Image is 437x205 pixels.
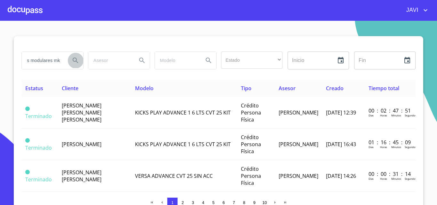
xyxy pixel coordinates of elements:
[391,177,401,180] p: Minutos
[326,141,356,148] span: [DATE] 16:43
[369,145,374,149] p: Dias
[279,85,296,92] span: Asesor
[380,114,387,117] p: Horas
[233,200,235,205] span: 7
[62,169,101,183] span: [PERSON_NAME] [PERSON_NAME]
[62,102,101,123] span: [PERSON_NAME] [PERSON_NAME] [PERSON_NAME]
[212,200,214,205] span: 5
[201,53,216,68] button: Search
[262,200,267,205] span: 10
[202,200,204,205] span: 4
[369,177,374,180] p: Dias
[369,107,412,114] p: 00 : 02 : 47 : 51
[241,165,261,186] span: Crédito Persona Física
[391,114,401,117] p: Minutos
[401,5,429,15] button: account of current user
[241,85,251,92] span: Tipo
[326,85,344,92] span: Creado
[369,170,412,177] p: 00 : 00 : 31 : 14
[279,109,318,116] span: [PERSON_NAME]
[135,109,231,116] span: KICKS PLAY ADVANCE 1 6 LTS CVT 25 KIT
[369,139,412,146] p: 01 : 16 : 45 : 09
[88,52,132,69] input: search
[391,145,401,149] p: Minutos
[155,52,198,69] input: search
[62,85,78,92] span: Cliente
[134,53,150,68] button: Search
[25,113,52,120] span: Terminado
[405,145,417,149] p: Segundos
[221,51,282,69] div: ​
[22,52,65,69] input: search
[68,53,83,68] button: Search
[135,141,231,148] span: KICKS PLAY ADVANCE 1 6 LTS CVT 25 KIT
[253,200,255,205] span: 9
[135,85,154,92] span: Modelo
[369,85,399,92] span: Tiempo total
[405,114,417,117] p: Segundos
[369,114,374,117] p: Dias
[25,85,43,92] span: Estatus
[192,200,194,205] span: 3
[279,172,318,179] span: [PERSON_NAME]
[25,170,30,174] span: Terminado
[25,144,52,151] span: Terminado
[222,200,225,205] span: 6
[243,200,245,205] span: 8
[380,177,387,180] p: Horas
[62,141,101,148] span: [PERSON_NAME]
[326,109,356,116] span: [DATE] 12:39
[405,177,417,180] p: Segundos
[241,102,261,123] span: Crédito Persona Física
[326,172,356,179] span: [DATE] 14:26
[279,141,318,148] span: [PERSON_NAME]
[25,138,30,143] span: Terminado
[181,200,184,205] span: 2
[135,172,213,179] span: VERSA ADVANCE CVT 25 SIN ACC
[401,5,422,15] span: JAVI
[241,134,261,155] span: Crédito Persona Física
[25,176,52,183] span: Terminado
[25,106,30,111] span: Terminado
[380,145,387,149] p: Horas
[171,200,173,205] span: 1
